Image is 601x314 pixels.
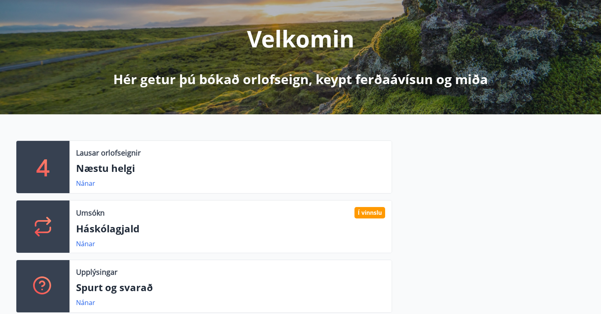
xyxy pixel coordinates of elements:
[76,239,95,248] a: Nánar
[76,179,95,188] a: Nánar
[76,207,105,218] p: Umsókn
[354,207,385,218] div: Í vinnslu
[36,151,49,183] p: 4
[247,23,354,54] p: Velkomin
[76,267,117,277] p: Upplýsingar
[76,222,385,236] p: Háskólagjald
[76,298,95,307] a: Nánar
[76,161,385,175] p: Næstu helgi
[76,281,385,294] p: Spurt og svarað
[113,70,488,88] p: Hér getur þú bókað orlofseign, keypt ferðaávísun og miða
[76,147,141,158] p: Lausar orlofseignir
